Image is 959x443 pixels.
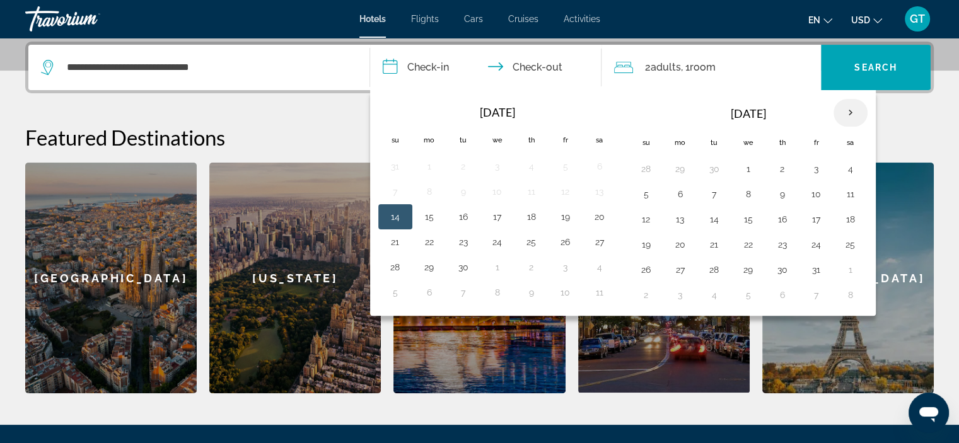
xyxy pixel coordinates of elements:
button: Day 13 [590,183,610,200]
button: Day 21 [385,233,405,251]
button: Day 7 [453,284,474,301]
button: Day 29 [738,261,758,279]
button: Next month [834,98,868,127]
button: Day 15 [419,208,439,226]
button: Day 6 [590,158,610,175]
button: Day 20 [590,208,610,226]
button: Day 28 [704,261,724,279]
span: en [808,15,820,25]
button: Day 11 [840,185,861,203]
button: Day 12 [555,183,576,200]
button: Day 26 [555,233,576,251]
button: Day 4 [590,258,610,276]
button: Day 1 [487,258,508,276]
a: [US_STATE] [209,163,381,393]
button: Day 4 [521,158,542,175]
button: Day 18 [521,208,542,226]
a: Activities [564,14,600,24]
button: Day 3 [806,160,827,178]
button: Day 9 [453,183,474,200]
button: Day 8 [487,284,508,301]
button: Day 2 [453,158,474,175]
a: Cars [464,14,483,24]
button: Check in and out dates [370,45,602,90]
button: Day 23 [772,236,793,253]
button: Day 5 [555,158,576,175]
button: Day 24 [806,236,827,253]
button: Day 10 [487,183,508,200]
button: Day 1 [840,261,861,279]
button: Day 31 [385,158,405,175]
button: Day 18 [840,210,861,228]
button: Day 8 [738,185,758,203]
button: Travelers: 2 adults, 0 children [602,45,821,90]
button: Day 1 [419,158,439,175]
button: Day 24 [487,233,508,251]
span: USD [851,15,870,25]
span: Room [689,61,715,73]
a: Hotels [359,14,386,24]
button: Day 31 [806,261,827,279]
button: Day 19 [636,236,656,253]
button: Day 7 [385,183,405,200]
button: Day 28 [385,258,405,276]
button: Day 30 [453,258,474,276]
button: Day 17 [806,210,827,228]
button: Day 8 [419,183,439,200]
button: Day 14 [704,210,724,228]
button: Search [821,45,931,90]
button: Day 22 [738,236,758,253]
h2: Featured Destinations [25,125,934,150]
button: Day 2 [521,258,542,276]
button: Day 26 [636,261,656,279]
button: Day 23 [453,233,474,251]
button: Day 5 [385,284,405,301]
button: Day 10 [806,185,827,203]
button: Day 30 [772,261,793,279]
button: Day 6 [772,286,793,304]
button: Day 3 [670,286,690,304]
button: Change currency [851,11,882,29]
span: Adults [650,61,680,73]
button: Day 5 [636,185,656,203]
button: Day 10 [555,284,576,301]
button: Day 25 [521,233,542,251]
button: Day 5 [738,286,758,304]
button: Day 12 [636,210,656,228]
button: Day 9 [772,185,793,203]
div: [GEOGRAPHIC_DATA] [25,163,197,393]
button: Day 25 [840,236,861,253]
span: GT [910,13,925,25]
button: Day 3 [487,158,508,175]
span: Search [854,62,897,72]
button: Day 20 [670,236,690,253]
button: Day 29 [670,160,690,178]
a: Flights [411,14,439,24]
button: Day 19 [555,208,576,226]
div: Search widget [28,45,931,90]
button: Day 16 [453,208,474,226]
span: Cruises [508,14,538,24]
button: Day 11 [521,183,542,200]
button: Day 27 [670,261,690,279]
button: Day 8 [840,286,861,304]
button: Day 2 [772,160,793,178]
span: 2 [644,59,680,76]
iframe: Кнопка запуска окна обмена сообщениями [909,393,949,433]
button: Day 29 [419,258,439,276]
button: Day 14 [385,208,405,226]
button: Day 21 [704,236,724,253]
button: Day 16 [772,210,793,228]
button: Day 7 [806,286,827,304]
span: , 1 [680,59,715,76]
button: Day 17 [487,208,508,226]
button: Day 1 [738,160,758,178]
button: User Menu [901,6,934,32]
button: Day 11 [590,284,610,301]
button: Day 15 [738,210,758,228]
button: Change language [808,11,832,29]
